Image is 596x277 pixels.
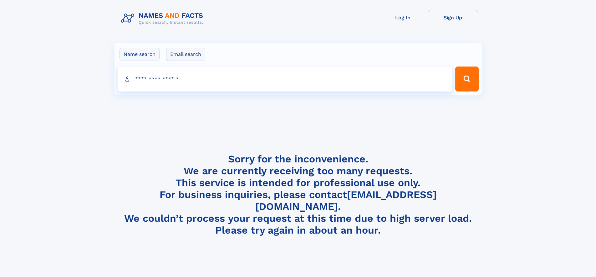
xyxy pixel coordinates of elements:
[118,10,208,27] img: Logo Names and Facts
[118,153,478,236] h4: Sorry for the inconvenience. We are currently receiving too many requests. This service is intend...
[378,10,428,25] a: Log In
[166,48,205,61] label: Email search
[255,189,437,212] a: [EMAIL_ADDRESS][DOMAIN_NAME]
[118,67,453,92] input: search input
[120,48,160,61] label: Name search
[428,10,478,25] a: Sign Up
[455,67,478,92] button: Search Button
